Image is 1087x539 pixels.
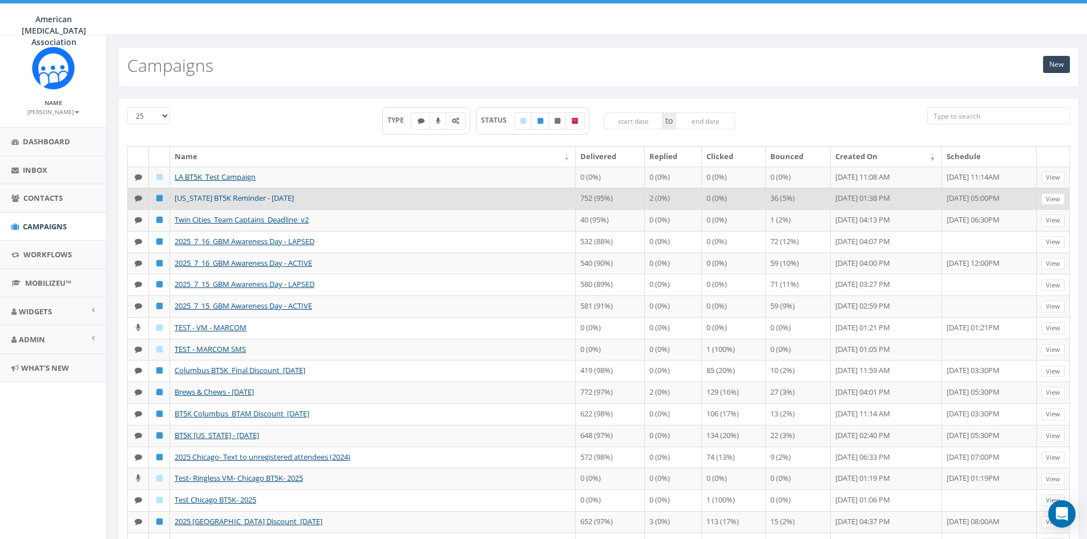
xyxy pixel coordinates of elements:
[27,106,79,116] a: [PERSON_NAME]
[766,317,830,339] td: 0 (0%)
[702,209,766,231] td: 0 (0%)
[576,274,645,295] td: 580 (89%)
[19,306,52,317] span: Widgets
[942,188,1037,209] td: [DATE] 05:00PM
[156,453,163,461] i: Published
[831,253,942,274] td: [DATE] 04:00 PM
[576,360,645,382] td: 419 (98%)
[766,425,830,447] td: 22 (3%)
[766,209,830,231] td: 1 (2%)
[645,489,702,511] td: 0 (0%)
[831,317,942,339] td: [DATE] 01:21 PM
[831,403,942,425] td: [DATE] 11:14 AM
[942,511,1037,533] td: [DATE] 08:00AM
[645,360,702,382] td: 0 (0%)
[1041,430,1065,442] a: View
[411,112,431,129] label: Text SMS
[156,324,163,331] i: Draft
[831,188,942,209] td: [DATE] 01:38 PM
[576,209,645,231] td: 40 (95%)
[135,216,142,224] i: Text SMS
[831,339,942,360] td: [DATE] 01:05 PM
[702,167,766,188] td: 0 (0%)
[156,496,163,504] i: Draft
[32,47,75,90] img: Rally_Corp_Icon.png
[766,339,830,360] td: 0 (0%)
[175,473,303,483] a: Test- Ringless VM- Chicago BT5K- 2025
[135,346,142,353] i: Text SMS
[1041,214,1065,226] a: View
[766,147,830,167] th: Bounced
[1041,366,1065,378] a: View
[175,322,247,333] a: TEST - VM - MARCOM
[831,425,942,447] td: [DATE] 02:40 PM
[645,403,702,425] td: 0 (0%)
[766,382,830,403] td: 27 (3%)
[136,324,140,331] i: Ringless Voice Mail
[23,193,63,203] span: Contacts
[702,147,766,167] th: Clicked
[156,475,163,482] i: Draft
[645,511,702,533] td: 3 (0%)
[156,238,163,245] i: Published
[576,489,645,511] td: 0 (0%)
[135,173,142,181] i: Text SMS
[27,108,79,116] small: [PERSON_NAME]
[1041,473,1065,485] a: View
[135,453,142,461] i: Text SMS
[156,302,163,310] i: Published
[702,425,766,447] td: 134 (20%)
[766,360,830,382] td: 10 (2%)
[1041,387,1065,399] a: View
[135,496,142,504] i: Text SMS
[531,112,549,129] label: Published
[576,403,645,425] td: 622 (98%)
[702,403,766,425] td: 106 (17%)
[942,447,1037,468] td: [DATE] 07:00PM
[766,468,830,489] td: 0 (0%)
[604,112,663,129] input: start date
[576,317,645,339] td: 0 (0%)
[156,216,163,224] i: Published
[576,295,645,317] td: 581 (91%)
[135,432,142,439] i: Text SMS
[23,249,72,260] span: Workflows
[645,253,702,274] td: 0 (0%)
[702,360,766,382] td: 85 (20%)
[175,279,314,289] a: 2025_7_15_GBM Awareness Day - LAPSED
[1041,172,1065,184] a: View
[127,56,213,75] h2: Campaigns
[452,117,459,124] i: Automated Message
[175,193,294,203] a: [US_STATE] BT5K Reminder - [DATE]
[175,258,312,268] a: 2025_7_16_GBM Awareness Day - ACTIVE
[942,253,1037,274] td: [DATE] 12:00PM
[135,388,142,396] i: Text SMS
[446,112,466,129] label: Automated Message
[576,425,645,447] td: 648 (97%)
[175,452,350,462] a: 2025 Chicago- Text to unregistered attendees (2024)
[156,173,163,181] i: Draft
[645,167,702,188] td: 0 (0%)
[175,516,322,526] a: 2025 [GEOGRAPHIC_DATA] Discount_[DATE]
[135,238,142,245] i: Text SMS
[645,425,702,447] td: 0 (0%)
[156,346,163,353] i: Draft
[22,14,86,47] span: American [MEDICAL_DATA] Association
[576,253,645,274] td: 540 (90%)
[520,117,526,124] i: Draft
[175,365,305,375] a: Columbus BT5K_Final Discount_[DATE]
[831,360,942,382] td: [DATE] 11:59 AM
[430,112,447,129] label: Ringless Voice Mail
[514,112,532,129] label: Draft
[175,172,256,182] a: LA BT5K_Test Campaign
[135,260,142,267] i: Text SMS
[766,167,830,188] td: 0 (0%)
[831,167,942,188] td: [DATE] 11:08 AM
[576,167,645,188] td: 0 (0%)
[1041,408,1065,420] a: View
[170,147,576,167] th: Name: activate to sort column ascending
[645,339,702,360] td: 0 (0%)
[702,447,766,468] td: 74 (13%)
[1041,193,1065,205] a: View
[538,117,543,124] i: Published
